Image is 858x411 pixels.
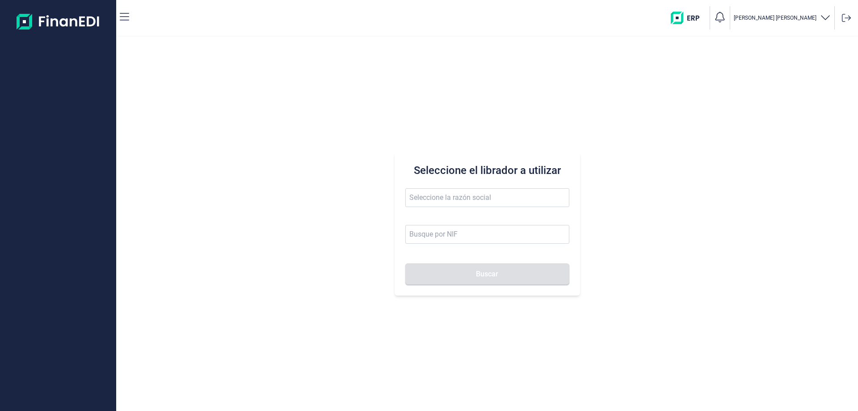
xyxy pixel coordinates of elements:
img: erp [671,12,706,24]
span: Buscar [476,271,498,277]
h3: Seleccione el librador a utilizar [405,163,569,178]
button: [PERSON_NAME] [PERSON_NAME] [734,12,831,25]
input: Busque por NIF [405,225,569,244]
p: [PERSON_NAME] [PERSON_NAME] [734,14,816,21]
input: Seleccione la razón social [405,188,569,207]
button: Buscar [405,263,569,285]
img: Logo de aplicación [17,7,100,36]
